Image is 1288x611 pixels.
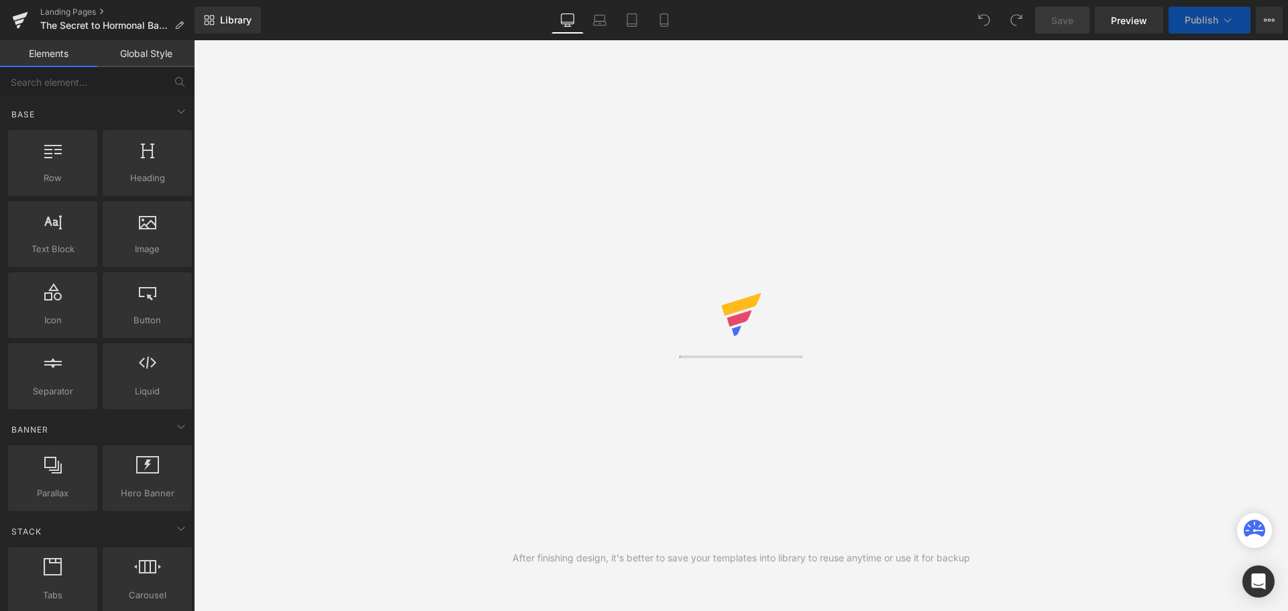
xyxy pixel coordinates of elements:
span: Image [107,242,188,256]
span: Row [12,171,93,185]
a: Laptop [584,7,616,34]
a: Preview [1095,7,1163,34]
a: Mobile [648,7,680,34]
a: Desktop [551,7,584,34]
div: Open Intercom Messenger [1242,565,1275,598]
button: More [1256,7,1283,34]
span: Parallax [12,486,93,500]
span: Library [220,14,252,26]
a: New Library [195,7,261,34]
span: Publish [1185,15,1218,25]
span: Base [10,108,36,121]
span: Heading [107,171,188,185]
span: Text Block [12,242,93,256]
span: The Secret to Hormonal Balance for Women [40,20,169,31]
span: Icon [12,313,93,327]
div: After finishing design, it's better to save your templates into library to reuse anytime or use i... [513,551,970,565]
span: Hero Banner [107,486,188,500]
a: Landing Pages [40,7,195,17]
button: Undo [971,7,998,34]
span: Liquid [107,384,188,398]
span: Stack [10,525,43,538]
span: Carousel [107,588,188,602]
a: Global Style [97,40,195,67]
a: Tablet [616,7,648,34]
span: Button [107,313,188,327]
span: Preview [1111,13,1147,27]
button: Publish [1169,7,1250,34]
span: Tabs [12,588,93,602]
button: Redo [1003,7,1030,34]
span: Banner [10,423,50,436]
span: Save [1051,13,1073,27]
span: Separator [12,384,93,398]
